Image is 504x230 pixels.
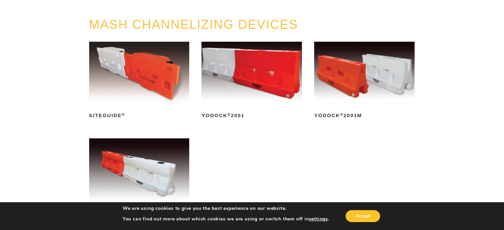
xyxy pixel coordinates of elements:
[123,216,329,222] p: You can find out more about which cookies we are using or switch them off in .
[201,42,302,121] a: Yodock®2001
[122,113,125,116] sup: ®
[123,206,329,211] p: We are using cookies to give you the best experience on our website.
[314,110,415,121] h2: Yodock 2001M
[89,138,190,217] a: Yodock®2001MB
[340,113,343,116] sup: ®
[89,110,190,121] h2: SiteGuide
[89,18,298,31] a: MASH CHANNELIZING DEVICES
[89,42,190,121] a: SiteGuide®
[309,216,328,222] button: settings
[314,42,415,121] a: Yodock®2001M
[346,210,380,222] button: Accept
[227,113,231,116] sup: ®
[201,110,302,121] h2: Yodock 2001
[201,42,302,104] img: Yodock 2001 Water Filled Barrier and Barricade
